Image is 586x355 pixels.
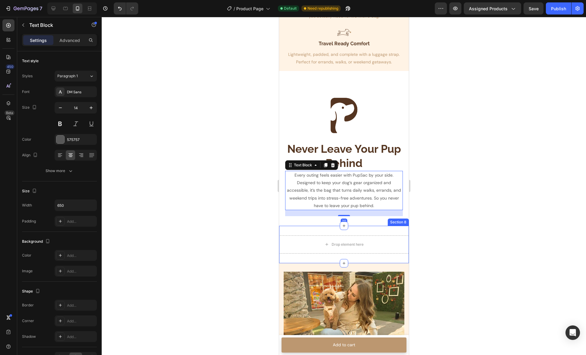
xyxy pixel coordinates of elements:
div: Border [22,302,34,308]
div: Font [22,89,30,94]
div: Add... [67,269,95,274]
span: Assigned Products [469,5,508,12]
div: Corner [22,318,34,324]
iframe: Design area [279,17,409,355]
span: Product Page [236,5,263,12]
div: Size [22,104,38,112]
div: Shadow [22,334,36,339]
button: Publish [546,2,571,14]
p: Settings [30,37,47,43]
div: Add... [67,334,95,340]
div: Open Intercom Messenger [565,325,580,340]
div: Shape [22,287,41,296]
span: Need republishing [307,6,338,11]
input: Auto [55,200,97,211]
div: DM Sans [67,89,95,95]
div: Undo/Redo [114,2,138,14]
div: Publish [551,5,566,12]
button: Show more [22,165,97,176]
div: Add... [67,219,95,224]
span: / [234,5,235,12]
span: Save [529,6,539,11]
p: Advanced [59,37,80,43]
div: Add... [67,253,95,258]
button: 7 [2,2,45,14]
button: Assigned Products [464,2,521,14]
div: Size [22,187,38,195]
span: Paragraph 1 [57,73,78,79]
div: Color [22,253,31,258]
div: Color [22,137,31,142]
span: Default [284,6,297,11]
div: Align [22,151,39,159]
div: 575757 [67,137,95,142]
button: Paragraph 1 [55,71,97,82]
button: Save [524,2,543,14]
div: Show more [46,168,74,174]
p: Text Block [29,21,81,29]
div: Image [22,268,33,274]
div: 450 [6,64,14,69]
div: Width [22,203,32,208]
div: Background [22,238,51,246]
p: 7 [40,5,42,12]
div: Text style [22,58,39,64]
div: Styles [22,73,33,79]
div: Beta [5,110,14,115]
div: Padding [22,219,36,224]
div: Add... [67,303,95,308]
div: Add... [67,318,95,324]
